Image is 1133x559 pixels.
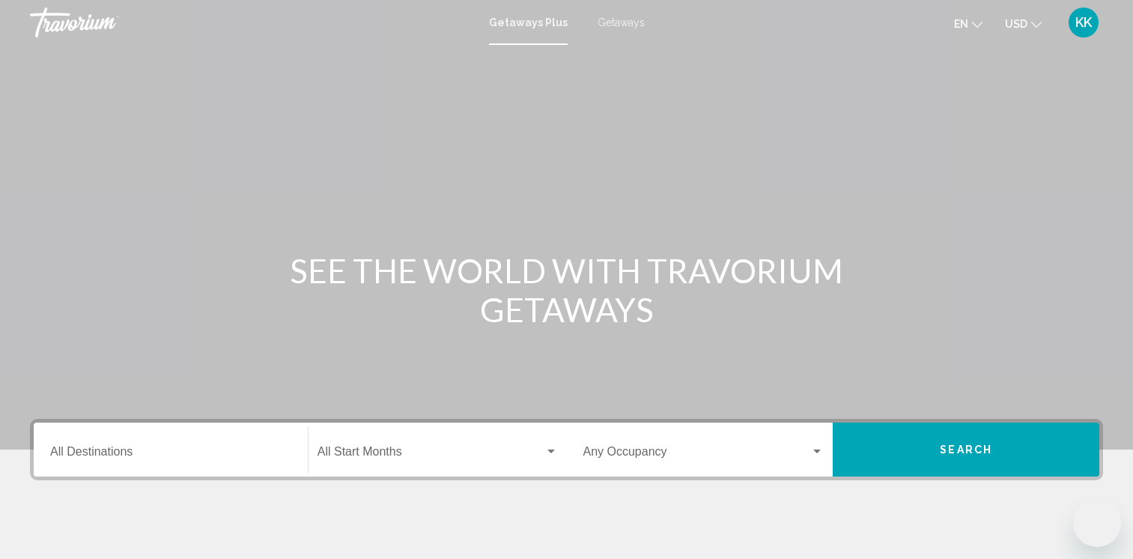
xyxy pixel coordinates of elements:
a: Travorium [30,7,474,37]
button: Change currency [1005,13,1042,34]
span: USD [1005,18,1027,30]
span: en [954,18,968,30]
button: Search [833,423,1099,477]
iframe: Button to launch messaging window [1073,499,1121,547]
button: User Menu [1064,7,1103,38]
h1: SEE THE WORLD WITH TRAVORIUM GETAWAYS [286,251,848,329]
button: Change language [954,13,982,34]
span: KK [1075,15,1092,30]
div: Search widget [34,423,1099,477]
a: Getaways Plus [489,16,568,28]
span: Search [940,444,992,456]
a: Getaways [598,16,645,28]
